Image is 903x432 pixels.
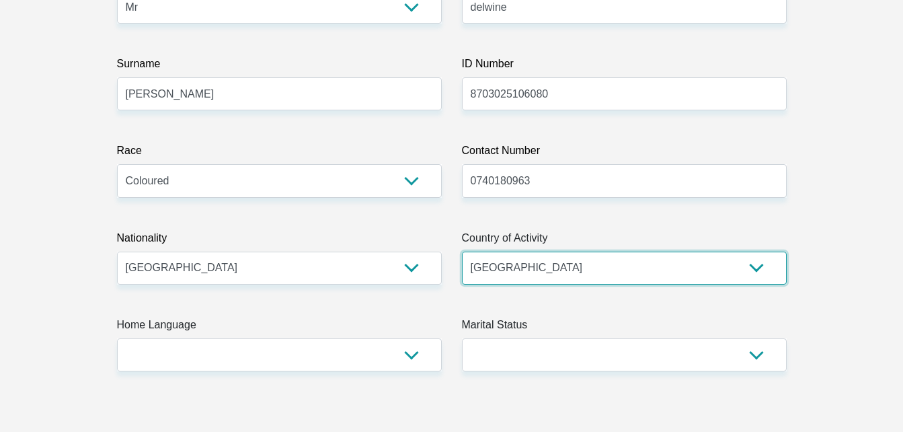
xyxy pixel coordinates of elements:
[117,56,442,77] label: Surname
[117,317,442,338] label: Home Language
[117,143,442,164] label: Race
[462,77,787,110] input: ID Number
[462,56,787,77] label: ID Number
[117,77,442,110] input: Surname
[462,143,787,164] label: Contact Number
[462,164,787,197] input: Contact Number
[462,230,787,252] label: Country of Activity
[117,230,442,252] label: Nationality
[462,317,787,338] label: Marital Status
